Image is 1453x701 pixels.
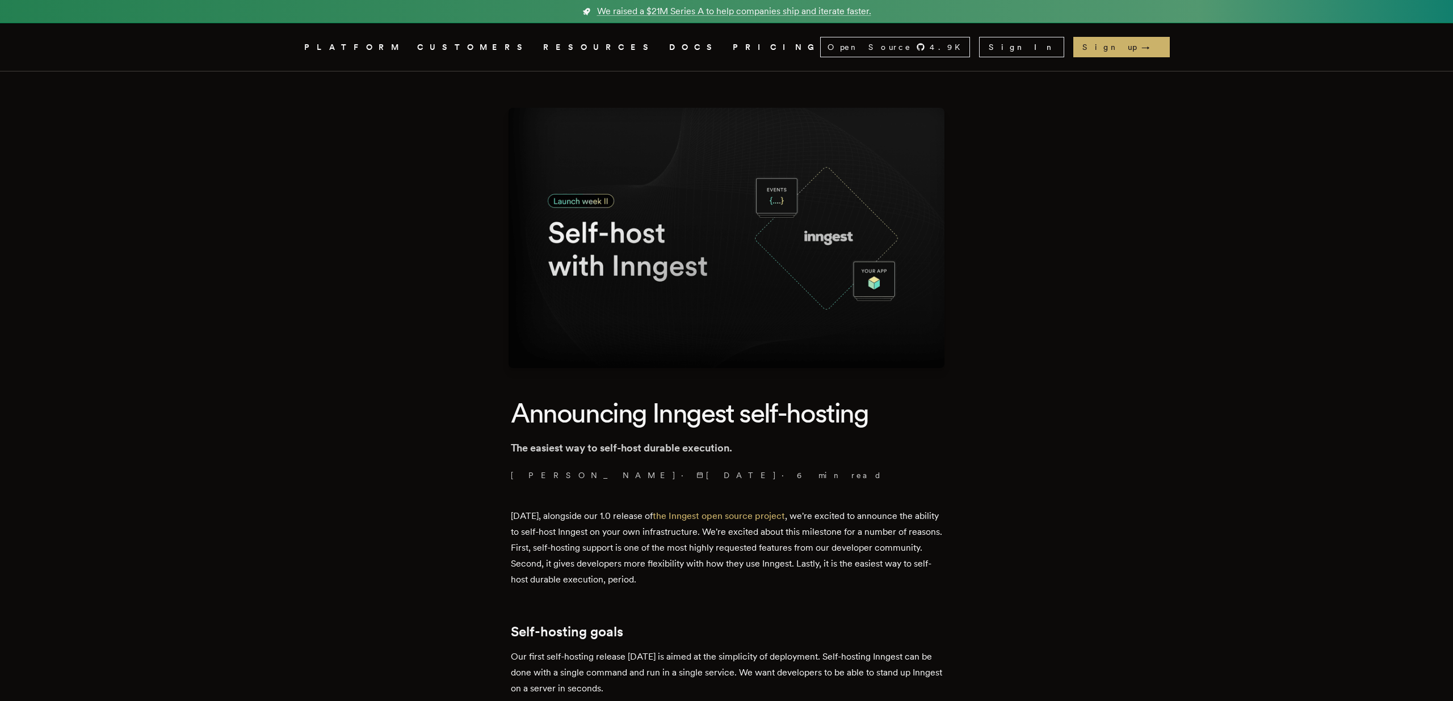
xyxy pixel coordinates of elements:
a: [PERSON_NAME] [511,470,677,481]
a: the Inngest open source project [653,510,785,521]
p: The easiest way to self-host durable execution. [511,440,942,456]
a: Sign up [1073,37,1170,57]
p: Our first self-hosting release [DATE] is aimed at the simplicity of deployment. Self-hosting Inng... [511,649,942,696]
button: RESOURCES [543,40,656,54]
span: 4.9 K [930,41,967,53]
span: 6 min read [797,470,882,481]
p: · · [511,470,942,481]
button: PLATFORM [304,40,404,54]
h1: Announcing Inngest self-hosting [511,395,942,430]
a: PRICING [733,40,820,54]
a: CUSTOMERS [417,40,530,54]
span: Open Source [828,41,912,53]
span: [DATE] [696,470,777,481]
h2: Self-hosting goals [511,624,942,640]
a: DOCS [669,40,719,54]
a: Sign In [979,37,1064,57]
img: Featured image for Announcing Inngest self-hosting blog post [509,108,944,368]
span: → [1141,41,1161,53]
nav: Global [272,23,1181,71]
span: We raised a $21M Series A to help companies ship and iterate faster. [597,5,871,18]
p: [DATE], alongside our 1.0 release of , we're excited to announce the ability to self-host Inngest... [511,508,942,588]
